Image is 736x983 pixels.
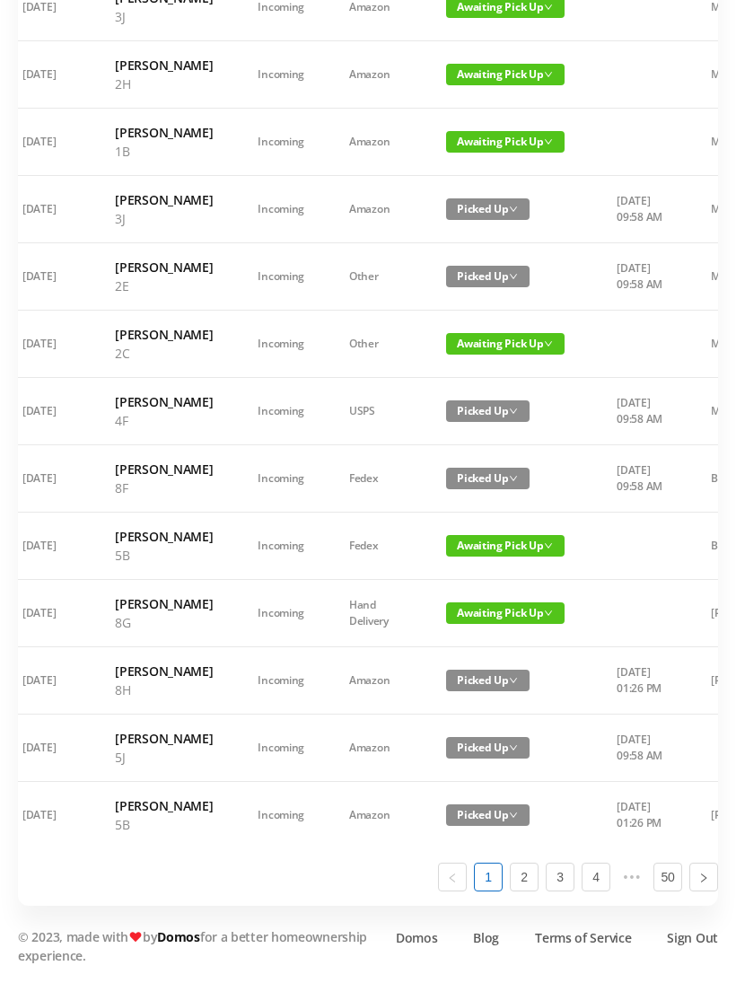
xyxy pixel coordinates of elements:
span: Awaiting Pick Up [446,333,565,355]
p: © 2023, made with by for a better homeownership experience. [18,927,377,965]
h6: [PERSON_NAME] [115,527,213,546]
td: [DATE] 09:58 AM [594,715,688,782]
i: icon: down [509,407,518,416]
td: Incoming [235,176,327,243]
td: Incoming [235,378,327,445]
td: Incoming [235,445,327,513]
td: [DATE] 01:26 PM [594,782,688,848]
i: icon: right [698,873,709,883]
li: 50 [653,863,682,891]
i: icon: down [509,811,518,820]
p: 4F [115,411,213,430]
i: icon: down [544,339,553,348]
td: Fedex [327,513,424,580]
i: icon: down [509,474,518,483]
h6: [PERSON_NAME] [115,662,213,680]
span: Awaiting Pick Up [446,64,565,85]
i: icon: down [509,676,518,685]
p: 3J [115,209,213,228]
p: 5B [115,546,213,565]
p: 2E [115,276,213,295]
p: 8H [115,680,213,699]
i: icon: down [509,205,518,214]
p: 1B [115,142,213,161]
i: icon: left [447,873,458,883]
a: 2 [511,864,538,891]
td: Fedex [327,445,424,513]
i: icon: down [544,609,553,618]
h6: [PERSON_NAME] [115,594,213,613]
td: Amazon [327,647,424,715]
span: ••• [618,863,646,891]
li: 2 [510,863,539,891]
td: Incoming [235,109,327,176]
span: Awaiting Pick Up [446,602,565,624]
td: Incoming [235,782,327,848]
li: Next Page [689,863,718,891]
span: Picked Up [446,266,530,287]
td: Amazon [327,782,424,848]
h6: [PERSON_NAME] [115,56,213,75]
a: Terms of Service [535,928,631,947]
p: 3J [115,7,213,26]
p: 8F [115,478,213,497]
td: [DATE] 09:58 AM [594,445,688,513]
td: Incoming [235,311,327,378]
td: Hand Delivery [327,580,424,647]
i: icon: down [544,137,553,146]
td: Incoming [235,580,327,647]
td: Amazon [327,715,424,782]
li: Previous Page [438,863,467,891]
span: Picked Up [446,198,530,220]
td: Amazon [327,109,424,176]
h6: [PERSON_NAME] [115,258,213,276]
span: Picked Up [446,670,530,691]
h6: [PERSON_NAME] [115,123,213,142]
li: Next 5 Pages [618,863,646,891]
i: icon: down [509,272,518,281]
td: [DATE] 09:58 AM [594,378,688,445]
h6: [PERSON_NAME] [115,729,213,748]
h6: [PERSON_NAME] [115,460,213,478]
span: Picked Up [446,804,530,826]
td: [DATE] 09:58 AM [594,243,688,311]
td: Incoming [235,243,327,311]
i: icon: down [544,70,553,79]
li: 4 [582,863,610,891]
p: 8G [115,613,213,632]
a: Domos [396,928,438,947]
span: Picked Up [446,400,530,422]
p: 2C [115,344,213,363]
a: 3 [547,864,574,891]
a: 50 [654,864,681,891]
p: 5J [115,748,213,767]
td: [DATE] 01:26 PM [594,647,688,715]
td: Incoming [235,41,327,109]
i: icon: down [544,3,553,12]
h6: [PERSON_NAME] [115,325,213,344]
a: 1 [475,864,502,891]
a: Sign Out [667,928,718,947]
td: Incoming [235,647,327,715]
a: 4 [583,864,609,891]
i: icon: down [509,743,518,752]
span: Awaiting Pick Up [446,535,565,557]
li: 3 [546,863,574,891]
i: icon: down [544,541,553,550]
td: Incoming [235,513,327,580]
span: Picked Up [446,468,530,489]
p: 5B [115,815,213,834]
a: Domos [157,928,200,945]
td: USPS [327,378,424,445]
td: Other [327,243,424,311]
p: 2H [115,75,213,93]
h6: [PERSON_NAME] [115,190,213,209]
td: Amazon [327,41,424,109]
span: Awaiting Pick Up [446,131,565,153]
td: Incoming [235,715,327,782]
li: 1 [474,863,503,891]
span: Picked Up [446,737,530,759]
a: Blog [473,928,499,947]
td: Amazon [327,176,424,243]
h6: [PERSON_NAME] [115,392,213,411]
